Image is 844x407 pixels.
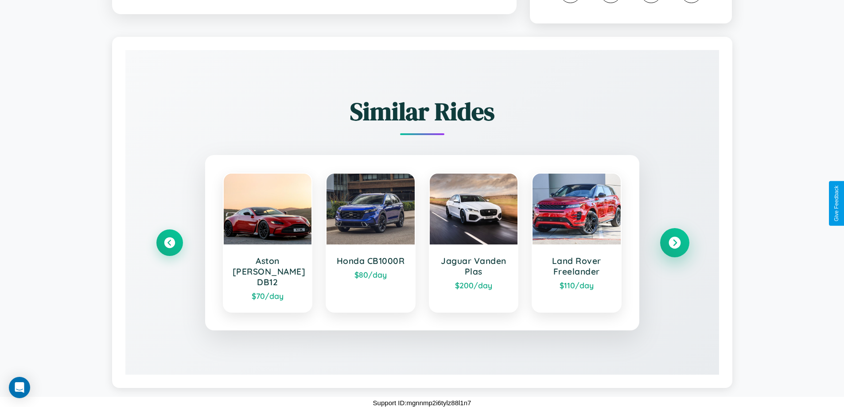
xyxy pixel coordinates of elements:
[233,291,303,301] div: $ 70 /day
[233,256,303,287] h3: Aston [PERSON_NAME] DB12
[335,270,406,279] div: $ 80 /day
[439,280,509,290] div: $ 200 /day
[335,256,406,266] h3: Honda CB1000R
[156,94,688,128] h2: Similar Rides
[439,256,509,277] h3: Jaguar Vanden Plas
[429,173,519,313] a: Jaguar Vanden Plas$200/day
[326,173,416,313] a: Honda CB1000R$80/day
[541,256,612,277] h3: Land Rover Freelander
[833,186,840,221] div: Give Feedback
[532,173,622,313] a: Land Rover Freelander$110/day
[223,173,313,313] a: Aston [PERSON_NAME] DB12$70/day
[9,377,30,398] div: Open Intercom Messenger
[541,280,612,290] div: $ 110 /day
